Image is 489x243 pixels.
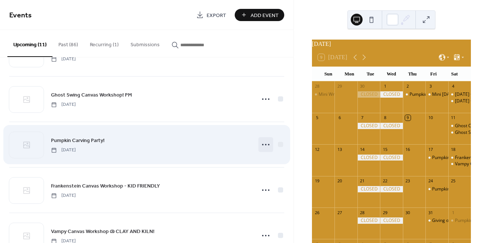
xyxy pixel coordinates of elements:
[448,161,471,167] div: Vampy Canvas Workshop @ CLAY AND KILN!
[448,129,471,136] div: Ghost Swing Canvas Workshop! PM
[425,217,448,224] div: Giving out Candy @2PM
[428,178,433,184] div: 24
[51,136,105,145] a: Pumpkin Carving Party!
[357,91,380,98] div: CLOSED
[9,8,32,23] span: Events
[318,67,339,81] div: Sun
[51,137,105,145] span: Pumpkin Carving Party!
[191,9,232,21] a: Export
[451,210,456,215] div: 1
[428,146,433,152] div: 17
[357,217,380,224] div: CLOSED
[84,30,125,56] button: Recurring (1)
[337,210,342,215] div: 27
[51,91,132,99] a: Ghost Swing Canvas Workshop! PM
[51,182,160,190] span: Frankenstein Canvas Workshop - KID FRIENDLY
[314,210,320,215] div: 26
[425,186,448,192] div: Pumpkin Carving Party!
[51,228,154,236] span: Vampy Canvas Workshop @ CLAY AND KILN!
[251,11,279,19] span: Add Event
[360,67,381,81] div: Tue
[312,91,335,98] div: Mini Wreath Workshop - KID FRIENDLY!
[357,155,380,161] div: CLOSED
[448,91,471,98] div: Halloween Gnome Canvas Workshop - KID FRIENDLY! AM
[451,84,456,89] div: 4
[448,217,471,224] div: Pumpkin Painting Canvas Workshop!
[380,91,403,98] div: CLOSED
[428,210,433,215] div: 31
[444,67,465,81] div: Sat
[382,146,388,152] div: 15
[337,115,342,121] div: 6
[405,146,411,152] div: 16
[235,9,284,21] button: Add Event
[357,123,380,129] div: CLOSED
[207,11,226,19] span: Export
[52,30,84,56] button: Past (86)
[448,123,471,129] div: Ghost Canvas Workshop - KID FRIENDLY! AM
[360,115,365,121] div: 7
[380,186,403,192] div: CLOSED
[314,84,320,89] div: 28
[339,67,360,81] div: Mon
[381,67,402,81] div: Wed
[360,210,365,215] div: 28
[51,227,154,236] a: Vampy Canvas Workshop @ CLAY AND KILN!
[432,155,480,161] div: Pumpkin Carving Party!
[428,84,433,89] div: 3
[382,178,388,184] div: 22
[51,56,76,63] span: [DATE]
[380,123,403,129] div: CLOSED
[319,91,398,98] div: Mini Wreath Workshop - KID FRIENDLY!
[380,155,403,161] div: CLOSED
[314,178,320,184] div: 19
[337,84,342,89] div: 29
[360,146,365,152] div: 14
[51,101,76,108] span: [DATE]
[448,155,471,161] div: Frankenstein Canvas Workshop - KID FRIENDLY
[432,217,481,224] div: Giving out Candy @2PM
[382,210,388,215] div: 29
[312,40,471,48] div: [DATE]
[423,67,444,81] div: Fri
[382,84,388,89] div: 1
[425,155,448,161] div: Pumpkin Carving Party!
[380,217,403,224] div: CLOSED
[448,98,471,104] div: Halloween Gnome Canvas Workshop PM
[51,147,76,153] span: [DATE]
[7,30,52,57] button: Upcoming (11)
[51,192,76,199] span: [DATE]
[314,115,320,121] div: 5
[360,178,365,184] div: 21
[357,186,380,192] div: CLOSED
[337,178,342,184] div: 20
[425,91,448,98] div: Mini Halloween Wreath Workshop - KIDS FRIENDLY! PM
[451,178,456,184] div: 25
[410,91,473,98] div: Pumpkin Wreath Workshop PM
[382,115,388,121] div: 8
[337,146,342,152] div: 13
[360,84,365,89] div: 30
[51,182,160,190] a: Frankenstein Canvas Workshop - KID FRIENDLY
[402,67,423,81] div: Thu
[432,186,480,192] div: Pumpkin Carving Party!
[314,146,320,152] div: 12
[125,30,166,56] button: Submissions
[403,91,425,98] div: Pumpkin Wreath Workshop PM
[405,115,411,121] div: 9
[451,146,456,152] div: 18
[405,84,411,89] div: 2
[405,210,411,215] div: 30
[451,115,456,121] div: 11
[405,178,411,184] div: 23
[428,115,433,121] div: 10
